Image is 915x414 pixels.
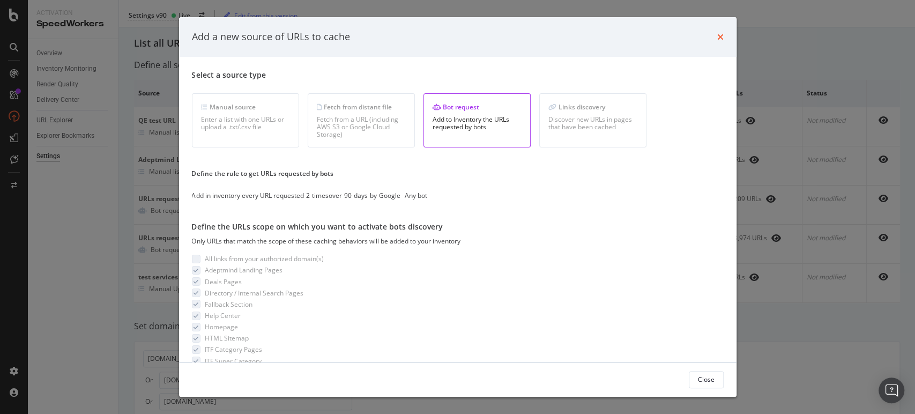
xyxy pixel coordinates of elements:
[192,70,724,80] div: Select a source type
[192,236,724,246] div: Only URLs that match the scope of these caching behaviors will be added to your inventory
[379,191,400,200] div: Google
[205,357,262,366] span: ITF Super Category
[717,30,724,44] div: times
[344,191,352,200] div: 90
[548,102,637,112] div: Links discovery
[433,116,522,131] div: Add to Inventory the URLs requested by bots
[205,300,252,309] span: Fallback Section
[405,191,427,200] div: Any bot
[201,116,290,131] div: Enter a list with one URLs or upload a .txt/.csv file
[312,191,342,200] div: times over
[205,289,303,298] span: Directory / Internal Search Pages
[192,191,304,200] div: Add in inventory every URL requested
[317,102,406,112] div: Fetch from distant file
[205,254,324,263] span: All links from your authorized domain(s)
[698,375,715,384] div: Close
[548,116,637,131] div: Discover new URLs in pages that have been cached
[205,265,282,275] span: Adeptmind Landing Pages
[205,334,249,343] span: HTML Sitemap
[433,102,522,112] div: Bot request
[201,102,290,112] div: Manual source
[192,221,724,232] div: Define the URLs scope on which you want to activate bots discovery
[179,17,737,397] div: modal
[205,345,262,354] span: ITF Category Pages
[354,191,368,200] div: days
[205,311,241,320] span: Help Center
[205,322,238,331] span: Homepage
[317,116,406,138] div: Fetch from a URL (including AWS S3 or Google Cloud Storage)
[192,30,350,44] div: Add a new source of URLs to cache
[205,277,242,286] span: Deals Pages
[192,169,724,178] div: Define the rule to get URLs requested by bots
[370,191,377,200] div: by
[306,191,310,200] div: 2
[689,371,724,388] button: Close
[879,378,904,403] div: Open Intercom Messenger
